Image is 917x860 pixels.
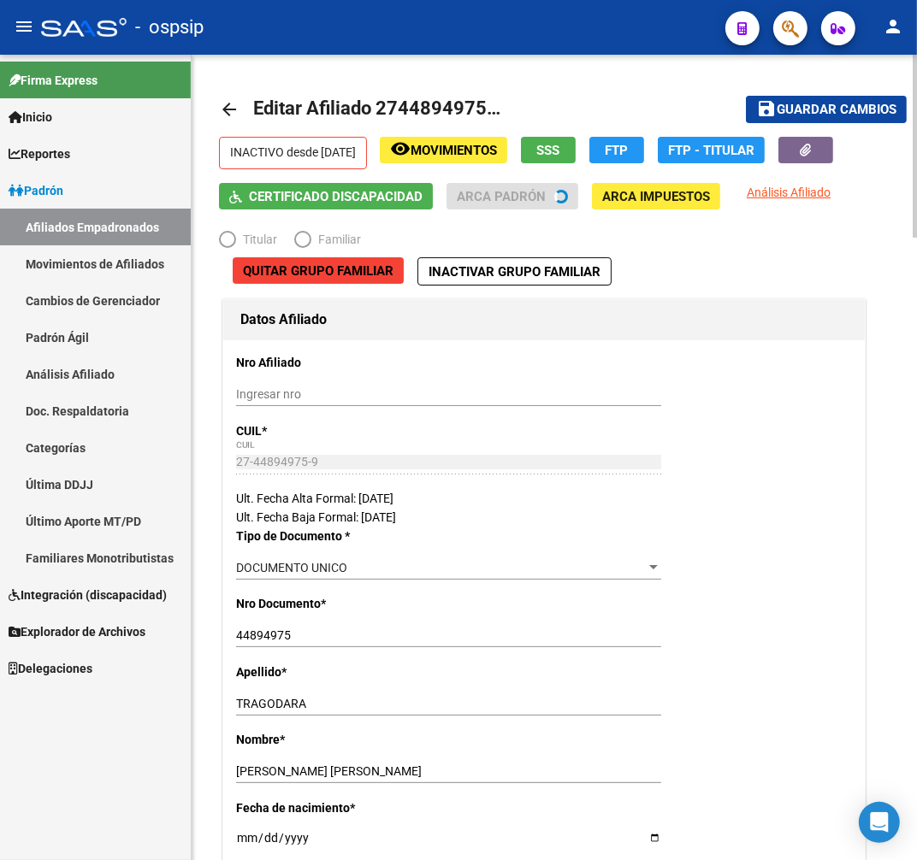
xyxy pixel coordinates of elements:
span: Análisis Afiliado [747,186,831,199]
span: Certificado Discapacidad [249,189,423,204]
p: Nombre [236,730,421,749]
span: FTP - Titular [668,143,754,158]
span: Quitar Grupo Familiar [243,263,393,279]
span: - ospsip [135,9,204,46]
button: ARCA Impuestos [592,183,720,209]
span: SSS [537,143,560,158]
p: Nro Afiliado [236,353,421,372]
span: Explorador de Archivos [9,622,145,641]
span: Titular [236,230,277,249]
span: Inactivar Grupo Familiar [429,264,600,280]
button: Guardar cambios [746,96,907,122]
span: Firma Express [9,71,98,90]
span: Inicio [9,108,52,127]
div: Ult. Fecha Alta Formal: [DATE] [236,489,852,508]
span: ARCA Impuestos [602,189,710,204]
h1: Datos Afiliado [240,306,848,333]
span: Reportes [9,144,70,163]
span: Editar Afiliado 27448949759 [253,97,500,119]
span: FTP [606,143,629,158]
p: Apellido [236,663,421,681]
span: Integración (discapacidad) [9,586,167,604]
span: Movimientos [411,143,497,158]
span: Guardar cambios [777,103,896,118]
p: Nro Documento [236,594,421,613]
mat-icon: save [756,98,777,119]
p: INACTIVO desde [DATE] [219,137,367,169]
span: Delegaciones [9,659,92,678]
button: Inactivar Grupo Familiar [417,257,612,286]
button: ARCA Padrón [447,183,578,209]
button: Movimientos [380,137,507,163]
mat-radio-group: Elija una opción [219,236,378,250]
span: Padrón [9,181,63,200]
mat-icon: remove_red_eye [390,138,411,159]
span: ARCA Padrón [457,189,546,204]
span: Familiar [311,230,361,249]
button: FTP - Titular [658,137,765,163]
p: Tipo de Documento * [236,527,421,545]
div: Open Intercom Messenger [859,802,900,843]
div: Ult. Fecha Baja Formal: [DATE] [236,508,852,527]
mat-icon: menu [14,16,34,37]
button: FTP [589,137,644,163]
button: Certificado Discapacidad [219,183,433,209]
mat-icon: arrow_back [219,99,240,120]
button: Quitar Grupo Familiar [233,257,404,284]
p: Fecha de nacimiento [236,798,421,817]
mat-icon: person [883,16,903,37]
p: CUIL [236,421,421,440]
span: DOCUMENTO UNICO [236,561,347,574]
button: SSS [521,137,576,163]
